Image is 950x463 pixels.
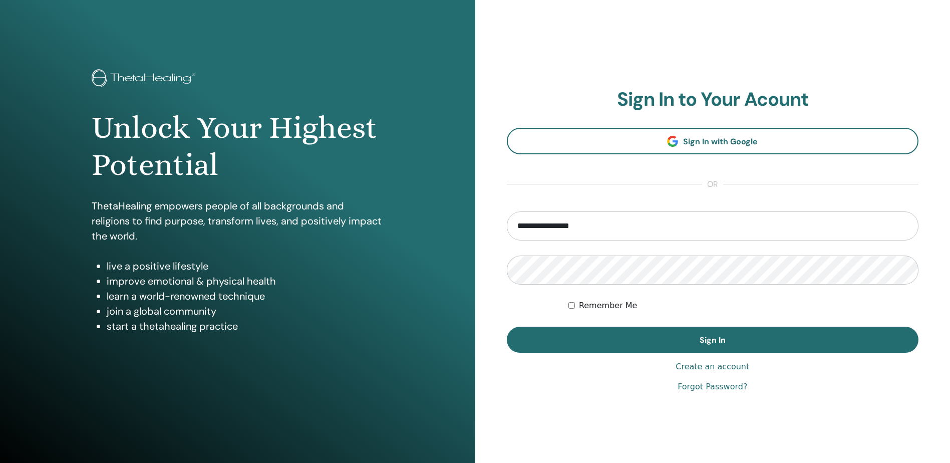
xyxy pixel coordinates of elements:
p: ThetaHealing empowers people of all backgrounds and religions to find purpose, transform lives, a... [92,198,383,244]
h1: Unlock Your Highest Potential [92,109,383,184]
span: Sign In [700,335,726,345]
h2: Sign In to Your Acount [507,88,919,111]
label: Remember Me [579,300,638,312]
a: Sign In with Google [507,128,919,154]
a: Forgot Password? [678,381,747,393]
span: or [702,178,723,190]
li: join a global community [107,304,383,319]
div: Keep me authenticated indefinitely or until I manually logout [568,300,918,312]
li: learn a world-renowned technique [107,289,383,304]
a: Create an account [676,361,749,373]
li: live a positive lifestyle [107,259,383,274]
li: start a thetahealing practice [107,319,383,334]
button: Sign In [507,327,919,353]
li: improve emotional & physical health [107,274,383,289]
span: Sign In with Google [683,136,758,147]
